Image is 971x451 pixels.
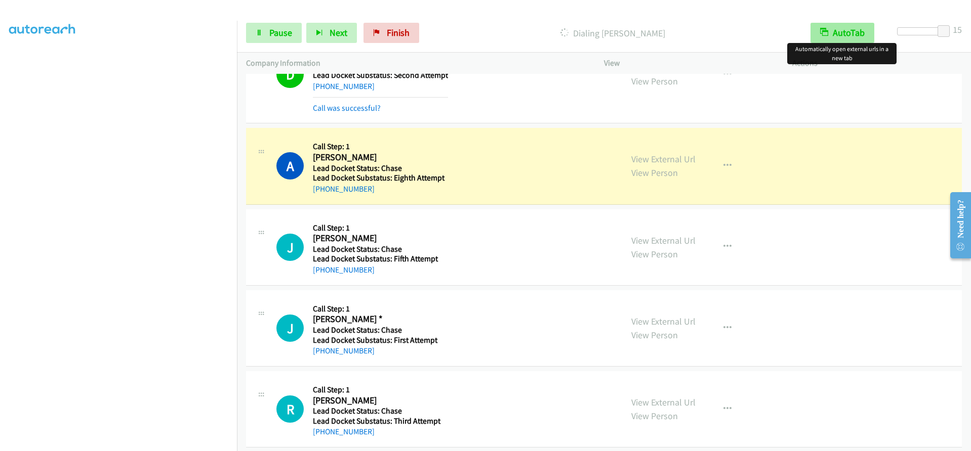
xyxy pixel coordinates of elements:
h5: Lead Docket Substatus: Fifth Attempt [313,254,445,264]
h5: Lead Docket Substatus: Third Attempt [313,416,445,426]
a: [PHONE_NUMBER] [313,427,375,436]
div: The call is yet to be attempted [276,395,304,423]
p: Dialing [PERSON_NAME] [433,26,792,40]
h5: Lead Docket Status: Chase [313,406,445,416]
p: View [604,57,774,69]
h5: Lead Docket Substatus: Eighth Attempt [313,173,445,183]
h1: D [276,61,304,88]
h1: A [276,152,304,179]
h5: Call Step: 1 [313,304,445,314]
h1: R [276,395,304,423]
a: View External Url [631,396,696,408]
h5: Lead Docket Substatus: First Attempt [313,335,445,345]
a: View Person [631,167,678,178]
a: Finish [363,23,419,43]
a: View Person [631,329,678,341]
span: Finish [387,27,410,38]
h5: Lead Docket Substatus: Second Attempt [313,70,448,80]
button: Next [306,23,357,43]
a: [PHONE_NUMBER] [313,81,375,91]
h2: [PERSON_NAME] [313,152,445,163]
p: Company Information [246,57,586,69]
a: View Person [631,248,678,260]
div: Automatically open external urls in a new tab [787,43,897,64]
div: The call is yet to be attempted [276,314,304,342]
a: View Person [631,410,678,422]
h1: J [276,314,304,342]
h2: [PERSON_NAME] [313,395,445,407]
a: [PHONE_NUMBER] [313,346,375,355]
span: Pause [269,27,292,38]
h5: Lead Docket Status: Chase [313,163,445,173]
a: Pause [246,23,302,43]
h5: Lead Docket Status: Chase [313,244,445,254]
button: AutoTab [811,23,874,43]
h2: [PERSON_NAME] [313,233,445,244]
h1: J [276,234,304,261]
h5: Lead Docket Status: Chase [313,325,445,335]
h2: [PERSON_NAME] * [313,313,445,325]
iframe: Resource Center [942,185,971,265]
div: 15 [953,23,962,36]
a: Call was successful? [313,103,381,113]
h5: Call Step: 1 [313,142,445,152]
h5: Call Step: 1 [313,223,445,233]
a: [PHONE_NUMBER] [313,265,375,275]
div: The call is yet to be attempted [276,234,304,261]
span: Next [330,27,347,38]
a: View External Url [631,315,696,327]
a: View Person [631,75,678,87]
a: View External Url [631,153,696,165]
h5: Call Step: 1 [313,385,445,395]
a: [PHONE_NUMBER] [313,184,375,194]
a: View External Url [631,235,696,246]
